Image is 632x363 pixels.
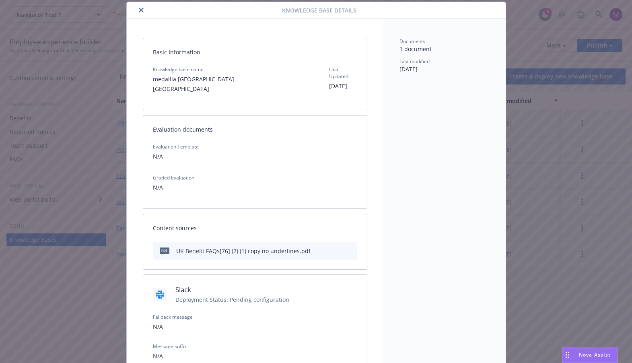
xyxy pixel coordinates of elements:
[176,247,311,255] div: UK Benefit FAQs[76] (2) (1) copy no underlines.pdf
[399,58,430,65] span: Last modified
[153,143,357,150] span: Evaluation Template
[329,81,357,91] p: [DATE]
[562,347,572,363] div: Drag to move
[175,295,289,304] span: Deployment Status: Pending configuration
[143,38,367,66] div: Basic Information
[153,351,357,361] p: N/A
[579,351,611,358] span: Nova Assist
[143,115,367,143] div: Evaluation documents
[143,214,367,242] div: Content sources
[153,152,357,161] p: N/A
[399,45,432,53] span: 1 document
[175,285,289,295] span: Slack
[153,183,357,192] p: N/A
[329,66,357,80] span: Last Updated
[153,74,284,94] p: medallia [GEOGRAPHIC_DATA] [GEOGRAPHIC_DATA]
[334,247,340,255] button: download file
[399,65,418,73] span: [DATE]
[562,347,618,363] button: Nova Assist
[153,66,284,73] span: Knowledge base name
[399,38,425,45] span: Documents
[347,247,354,255] button: preview file
[153,174,357,181] span: Graded Evaluation
[153,313,357,320] span: Fallback message
[136,5,146,15] button: close
[282,6,356,14] span: Knowledge base details
[153,343,357,350] span: Message suffix
[153,322,357,332] p: N/A
[160,248,169,254] span: pdf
